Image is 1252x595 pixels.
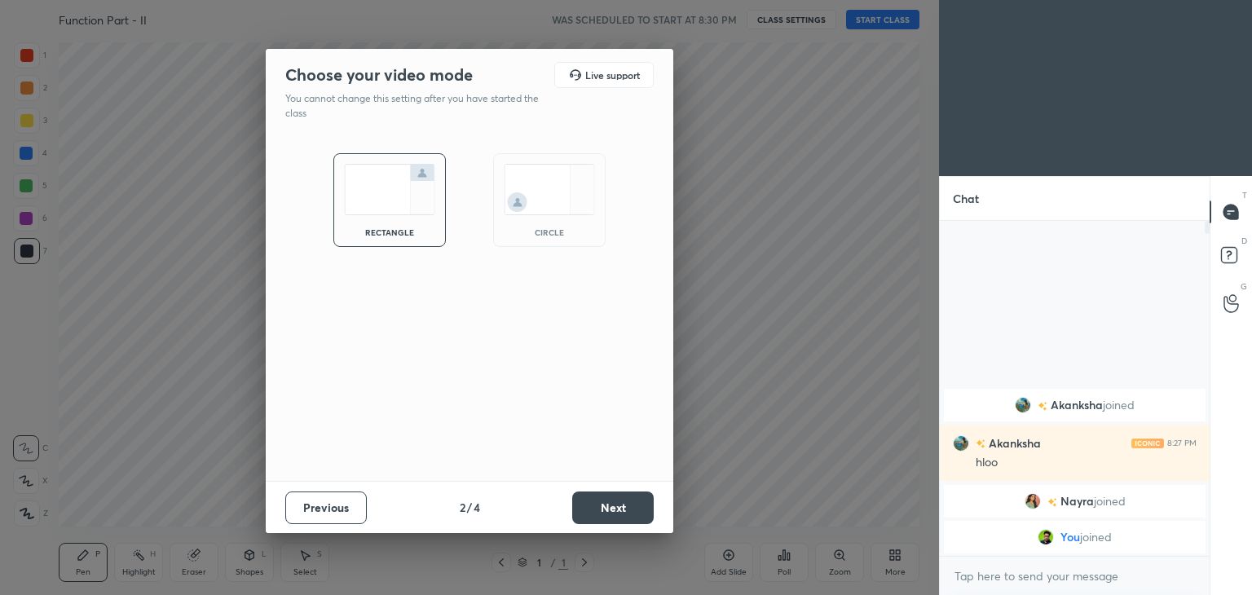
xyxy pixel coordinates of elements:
span: joined [1094,495,1126,508]
h5: Live support [585,70,640,80]
span: You [1060,531,1080,544]
img: circleScreenIcon.acc0effb.svg [504,164,595,215]
span: joined [1103,399,1135,412]
img: cefa96f7132d417eb9eff3bb7cad89c9.jpg [1025,493,1041,509]
img: iconic-light.a09c19a4.png [1131,439,1164,448]
img: no-rating-badge.077c3623.svg [1047,498,1057,507]
button: Next [572,491,654,524]
h4: 4 [474,499,480,516]
h2: Choose your video mode [285,64,473,86]
span: Nayra [1060,495,1094,508]
p: G [1241,280,1247,293]
div: circle [517,228,582,236]
img: 88146f61898444ee917a4c8c56deeae4.jpg [1038,529,1054,545]
div: grid [940,386,1210,557]
span: Akanksha [1051,399,1103,412]
img: normalScreenIcon.ae25ed63.svg [344,164,435,215]
p: Chat [940,177,992,220]
div: rectangle [357,228,422,236]
img: 75525286b9fc476e9811fc1bbed32f4b.jpg [953,435,969,452]
img: 75525286b9fc476e9811fc1bbed32f4b.jpg [1015,397,1031,413]
h4: 2 [460,499,465,516]
h6: Akanksha [985,434,1041,452]
p: D [1241,235,1247,247]
p: You cannot change this setting after you have started the class [285,91,549,121]
span: joined [1080,531,1112,544]
img: no-rating-badge.077c3623.svg [1038,402,1047,411]
div: 8:27 PM [1167,439,1197,448]
button: Previous [285,491,367,524]
p: T [1242,189,1247,201]
h4: / [467,499,472,516]
div: hloo [976,455,1197,471]
img: no-rating-badge.077c3623.svg [976,439,985,448]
